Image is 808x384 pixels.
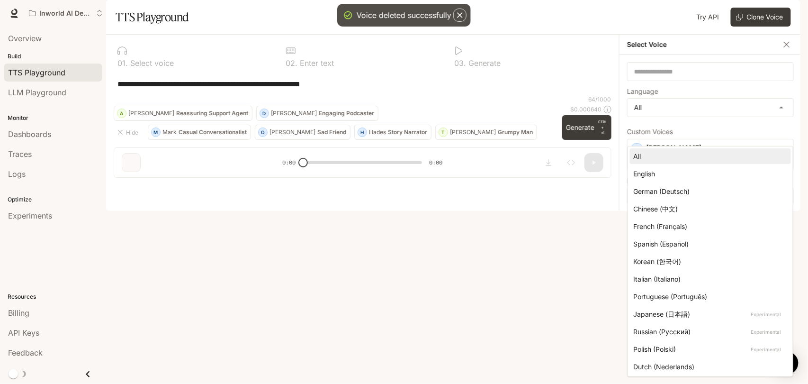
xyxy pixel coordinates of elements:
[634,362,783,372] div: Dutch (Nederlands)
[749,345,783,354] p: Experimental
[634,274,783,284] div: Italian (Italiano)
[749,310,783,319] p: Experimental
[634,186,783,196] div: German (Deutsch)
[634,151,783,161] div: All
[634,204,783,214] div: Chinese (中文)
[634,221,783,231] div: French (Français)
[634,309,783,319] div: Japanese (日本語)
[634,327,783,337] div: Russian (Русский)
[634,344,783,354] div: Polish (Polski)
[634,292,783,302] div: Portuguese (Português)
[357,9,451,21] div: Voice deleted successfully
[749,328,783,336] p: Experimental
[634,169,783,179] div: English
[634,239,783,249] div: Spanish (Español)
[634,256,783,266] div: Korean (한국어)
